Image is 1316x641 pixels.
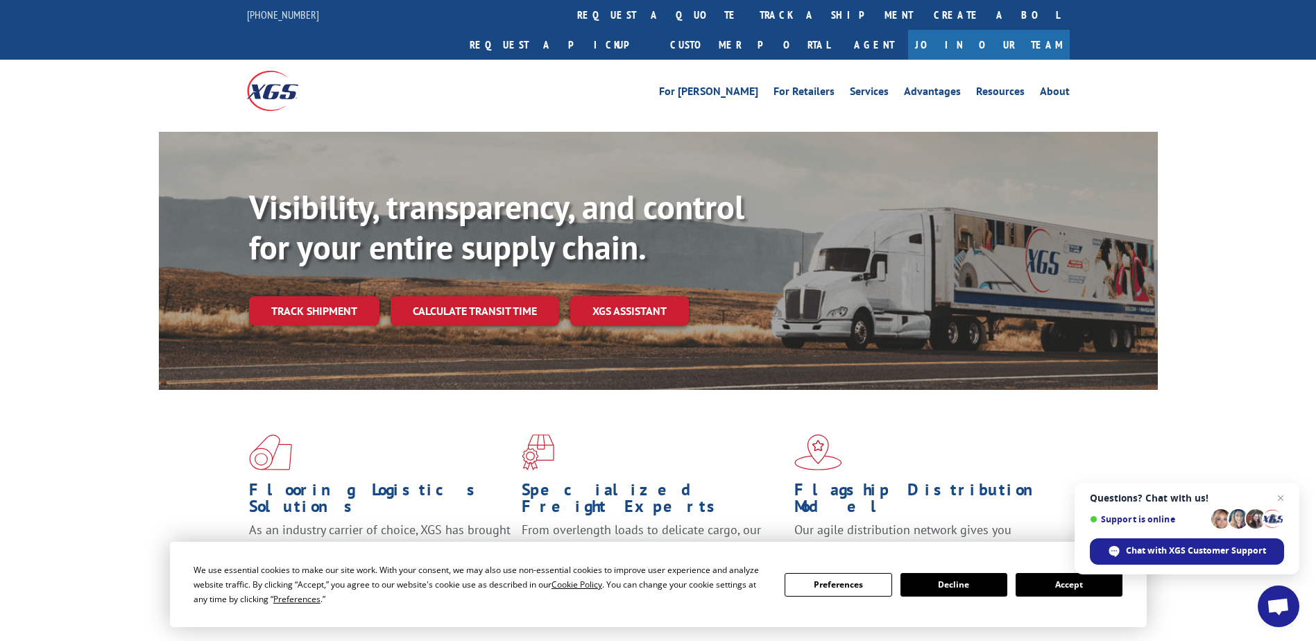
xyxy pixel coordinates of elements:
a: Request a pickup [459,30,660,60]
a: Services [850,86,889,101]
h1: Flagship Distribution Model [794,481,1057,522]
div: We use essential cookies to make our site work. With your consent, we may also use non-essential ... [194,563,768,606]
a: Advantages [904,86,961,101]
a: Agent [840,30,908,60]
span: Preferences [273,593,321,605]
a: Join Our Team [908,30,1070,60]
span: Cookie Policy [552,579,602,590]
span: Close chat [1272,490,1289,506]
a: For [PERSON_NAME] [659,86,758,101]
img: xgs-icon-focused-on-flooring-red [522,434,554,470]
div: Cookie Consent Prompt [170,542,1147,627]
a: Customer Portal [660,30,840,60]
span: Our agile distribution network gives you nationwide inventory management on demand. [794,522,1050,554]
div: Chat with XGS Customer Support [1090,538,1284,565]
a: Track shipment [249,296,379,325]
button: Accept [1016,573,1122,597]
a: About [1040,86,1070,101]
img: xgs-icon-total-supply-chain-intelligence-red [249,434,292,470]
button: Preferences [785,573,891,597]
span: Questions? Chat with us! [1090,493,1284,504]
h1: Flooring Logistics Solutions [249,481,511,522]
span: As an industry carrier of choice, XGS has brought innovation and dedication to flooring logistics... [249,522,511,571]
p: From overlength loads to delicate cargo, our experienced staff knows the best way to move your fr... [522,522,784,583]
span: Support is online [1090,514,1206,524]
a: XGS ASSISTANT [570,296,689,326]
span: Chat with XGS Customer Support [1126,545,1266,557]
a: Resources [976,86,1025,101]
div: Open chat [1258,586,1299,627]
img: xgs-icon-flagship-distribution-model-red [794,434,842,470]
h1: Specialized Freight Experts [522,481,784,522]
a: Calculate transit time [391,296,559,326]
button: Decline [900,573,1007,597]
a: For Retailers [774,86,835,101]
b: Visibility, transparency, and control for your entire supply chain. [249,185,744,268]
a: [PHONE_NUMBER] [247,8,319,22]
